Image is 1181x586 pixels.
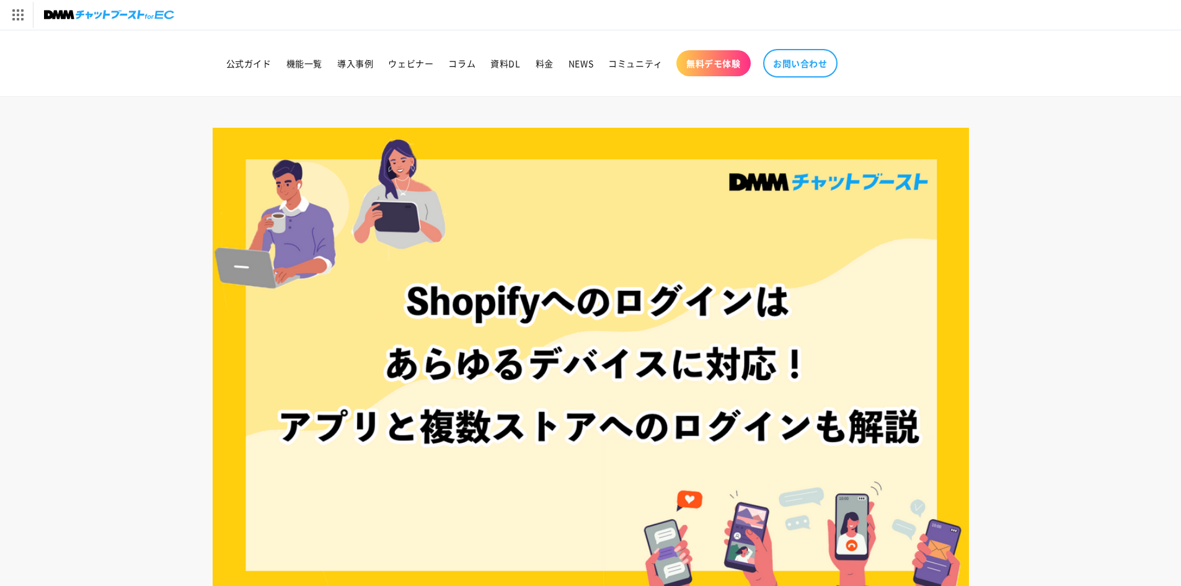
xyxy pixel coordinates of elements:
span: 機能一覧 [286,58,322,69]
a: コラム [441,50,483,76]
a: 料金 [528,50,561,76]
span: コラム [448,58,475,69]
span: コミュニティ [608,58,663,69]
img: チャットブーストforEC [44,6,174,24]
span: 資料DL [490,58,520,69]
a: NEWS [561,50,601,76]
a: ウェビナー [381,50,441,76]
a: 公式ガイド [219,50,279,76]
span: 公式ガイド [226,58,272,69]
a: 資料DL [483,50,528,76]
a: 無料デモ体験 [676,50,751,76]
a: 機能一覧 [279,50,330,76]
span: ウェビナー [388,58,433,69]
a: コミュニティ [601,50,670,76]
a: お問い合わせ [763,49,838,78]
span: お問い合わせ [773,58,828,69]
img: サービス [2,2,33,28]
span: NEWS [568,58,593,69]
span: 導入事例 [337,58,373,69]
a: 導入事例 [330,50,381,76]
span: 無料デモ体験 [686,58,741,69]
span: 料金 [536,58,554,69]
